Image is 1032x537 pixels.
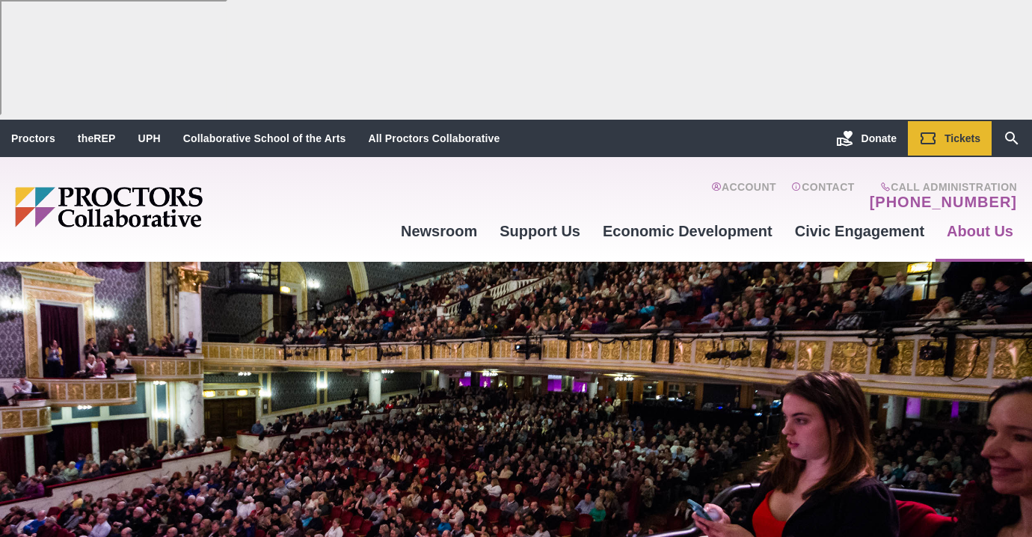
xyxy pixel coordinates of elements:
a: Account [711,181,776,211]
a: Support Us [488,211,592,251]
span: Tickets [945,132,980,144]
a: Tickets [908,121,992,156]
a: Proctors [11,132,55,144]
a: Contact [791,181,855,211]
a: Newsroom [390,211,488,251]
a: About Us [936,211,1025,251]
span: Call Administration [865,181,1017,193]
a: theREP [78,132,116,144]
a: Search [992,121,1032,156]
span: Donate [861,132,897,144]
a: All Proctors Collaborative [368,132,500,144]
a: Donate [825,121,908,156]
a: [PHONE_NUMBER] [870,193,1017,211]
a: UPH [138,132,161,144]
a: Civic Engagement [784,211,936,251]
img: Proctors logo [15,187,318,227]
a: Collaborative School of the Arts [183,132,346,144]
a: Economic Development [592,211,784,251]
